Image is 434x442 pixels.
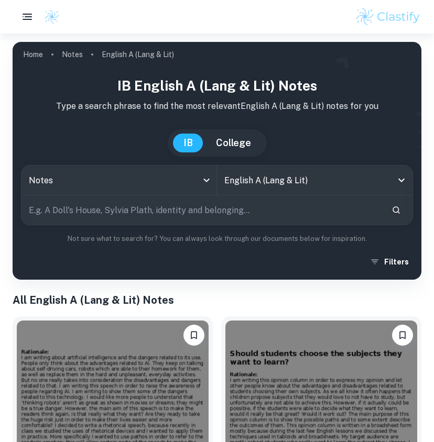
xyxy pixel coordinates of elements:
[21,165,216,195] div: Notes
[21,195,383,225] input: E.g. A Doll's House, Sylvia Plath, identity and belonging...
[62,47,83,62] a: Notes
[21,234,413,244] p: Not sure what to search for? You can always look through our documents below for inspiration.
[21,75,413,96] h1: IB English A (Lang & Lit) Notes
[21,100,413,113] p: Type a search phrase to find the most relevant English A (Lang & Lit) notes for you
[102,49,174,60] p: English A (Lang & Lit)
[387,201,405,219] button: Search
[183,325,204,346] button: Please log in to bookmark exemplars
[205,134,262,152] button: College
[355,6,421,27] img: Clastify logo
[13,42,421,280] img: profile cover
[367,252,413,271] button: Filters
[394,173,409,187] button: Open
[173,134,203,152] button: IB
[13,292,421,308] h1: All English A (Lang & Lit) Notes
[392,325,413,346] button: Please log in to bookmark exemplars
[44,9,60,25] img: Clastify logo
[23,47,43,62] a: Home
[38,9,60,25] a: Clastify logo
